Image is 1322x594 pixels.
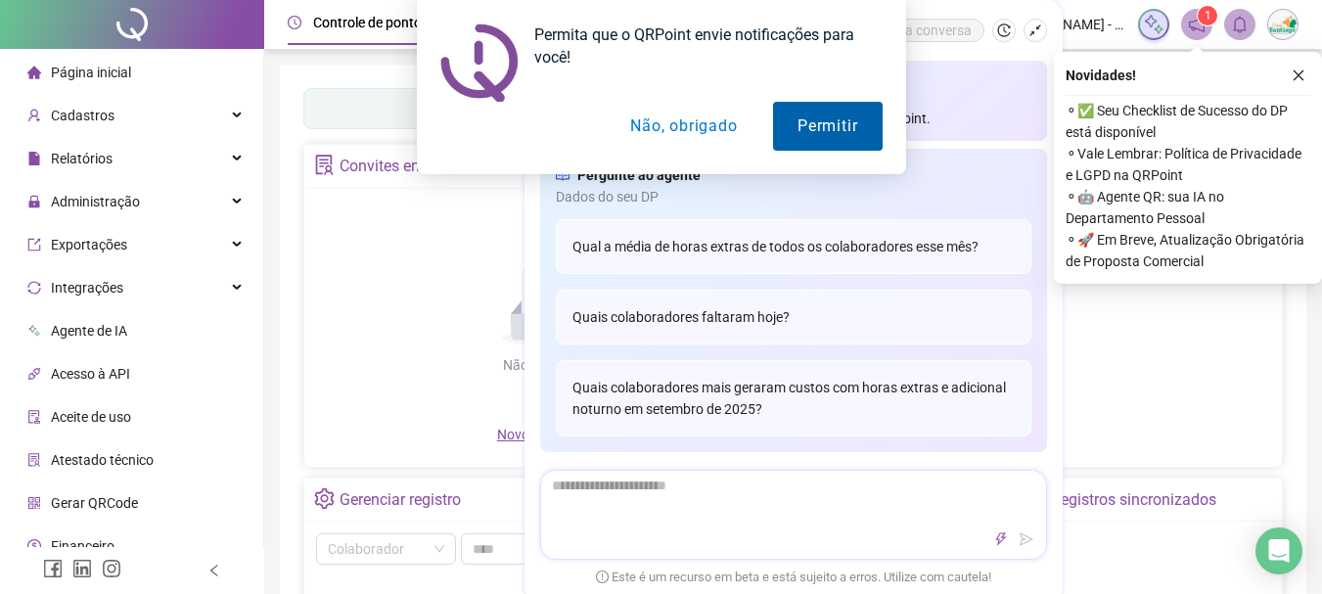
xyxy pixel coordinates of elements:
[27,281,41,295] span: sync
[27,453,41,467] span: solution
[596,571,609,583] span: exclamation-circle
[27,410,41,424] span: audit
[556,360,1031,436] div: Quais colaboradores mais geraram custos com horas extras e adicional noturno em setembro de 2025?
[556,186,1031,207] span: Dados do seu DP
[72,559,92,578] span: linkedin
[27,496,41,510] span: qrcode
[497,427,595,442] span: Novo convite
[51,366,130,382] span: Acesso à API
[27,195,41,208] span: lock
[51,452,154,468] span: Atestado técnico
[606,102,761,151] button: Não, obrigado
[519,23,883,69] div: Permita que o QRPoint envie notificações para você!
[556,164,570,186] span: read
[999,483,1216,517] div: Últimos registros sincronizados
[51,237,127,252] span: Exportações
[989,527,1013,551] button: thunderbolt
[556,219,1031,274] div: Qual a média de horas extras de todos os colaboradores esse mês?
[51,280,123,296] span: Integrações
[1255,527,1302,574] div: Open Intercom Messenger
[102,559,121,578] span: instagram
[440,23,519,102] img: notification icon
[51,538,114,554] span: Financeiro
[994,532,1008,546] span: thunderbolt
[51,194,140,209] span: Administração
[51,409,131,425] span: Aceite de uso
[1066,229,1310,272] span: ⚬ 🚀 Em Breve, Atualização Obrigatória de Proposta Comercial
[27,539,41,553] span: dollar
[577,164,701,186] span: Pergunte ao agente
[27,238,41,251] span: export
[314,488,335,509] span: setting
[456,354,636,376] div: Não há dados
[207,564,221,577] span: left
[556,290,1031,344] div: Quais colaboradores faltaram hoje?
[773,102,882,151] button: Permitir
[51,323,127,339] span: Agente de IA
[596,568,991,587] span: Este é um recurso em beta e está sujeito a erros. Utilize com cautela!
[51,495,138,511] span: Gerar QRCode
[1066,186,1310,229] span: ⚬ 🤖 Agente QR: sua IA no Departamento Pessoal
[1015,527,1038,551] button: send
[43,559,63,578] span: facebook
[340,483,461,517] div: Gerenciar registro
[27,367,41,381] span: api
